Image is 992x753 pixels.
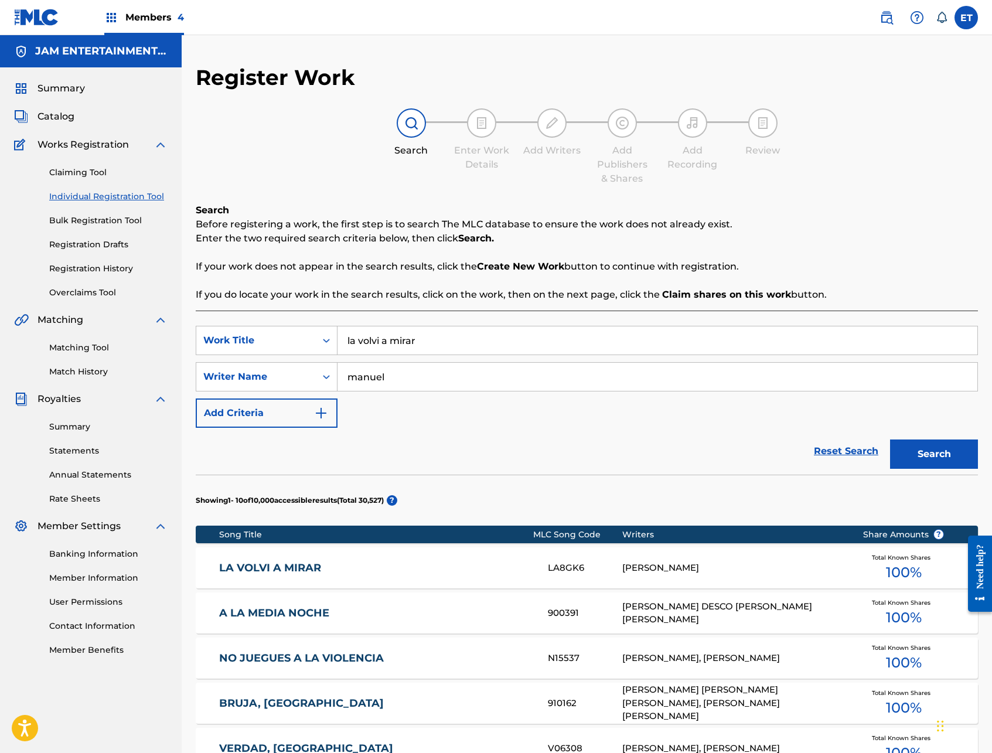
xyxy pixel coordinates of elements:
[14,81,85,96] a: SummarySummary
[104,11,118,25] img: Top Rightsholders
[125,11,184,24] span: Members
[622,529,845,541] div: Writers
[196,231,978,246] p: Enter the two required search criteria below, then click
[533,529,622,541] div: MLC Song Code
[959,527,992,621] iframe: Resource Center
[933,697,992,753] iframe: Chat Widget
[545,116,559,130] img: step indicator icon for Add Writers
[886,697,922,718] span: 100 %
[196,205,229,216] b: Search
[49,493,168,505] a: Rate Sheets
[910,11,924,25] img: help
[154,138,168,152] img: expand
[38,110,74,124] span: Catalog
[49,421,168,433] a: Summary
[49,342,168,354] a: Matching Tool
[548,697,622,710] div: 910162
[863,529,944,541] span: Share Amounts
[49,166,168,179] a: Claiming Tool
[622,652,845,665] div: [PERSON_NAME], [PERSON_NAME]
[14,45,28,59] img: Accounts
[154,313,168,327] img: expand
[154,392,168,406] img: expand
[154,519,168,533] img: expand
[937,708,944,744] div: Drag
[593,144,652,186] div: Add Publishers & Shares
[886,562,922,583] span: 100 %
[808,438,884,464] a: Reset Search
[219,697,532,710] a: BRUJA, [GEOGRAPHIC_DATA]
[475,116,489,130] img: step indicator icon for Enter Work Details
[622,683,845,723] div: [PERSON_NAME] [PERSON_NAME] [PERSON_NAME], [PERSON_NAME] [PERSON_NAME]
[49,596,168,608] a: User Permissions
[314,406,328,420] img: 9d2ae6d4665cec9f34b9.svg
[196,288,978,302] p: If you do locate your work in the search results, click on the work, then on the next page, click...
[49,366,168,378] a: Match History
[14,392,28,406] img: Royalties
[196,495,384,506] p: Showing 1 - 10 of 10,000 accessible results (Total 30,527 )
[203,333,309,347] div: Work Title
[196,326,978,475] form: Search Form
[387,495,397,506] span: ?
[196,217,978,231] p: Before registering a work, the first step is to search The MLC database to ensure the work does n...
[756,116,770,130] img: step indicator icon for Review
[548,561,622,575] div: LA8GK6
[872,598,935,607] span: Total Known Shares
[382,144,441,158] div: Search
[458,233,494,244] strong: Search.
[886,652,922,673] span: 100 %
[49,620,168,632] a: Contact Information
[14,110,74,124] a: CatalogCatalog
[219,561,532,575] a: LA VOLVI A MIRAR
[203,370,309,384] div: Writer Name
[38,392,81,406] span: Royalties
[477,261,564,272] strong: Create New Work
[622,600,845,626] div: [PERSON_NAME] DESCO [PERSON_NAME] [PERSON_NAME]
[734,144,792,158] div: Review
[49,644,168,656] a: Member Benefits
[38,519,121,533] span: Member Settings
[14,110,28,124] img: Catalog
[663,144,722,172] div: Add Recording
[49,238,168,251] a: Registration Drafts
[14,9,59,26] img: MLC Logo
[686,116,700,130] img: step indicator icon for Add Recording
[196,260,978,274] p: If your work does not appear in the search results, click the button to continue with registration.
[452,144,511,172] div: Enter Work Details
[523,144,581,158] div: Add Writers
[14,519,28,533] img: Member Settings
[890,439,978,469] button: Search
[872,643,935,652] span: Total Known Shares
[662,289,791,300] strong: Claim shares on this work
[875,6,898,29] a: Public Search
[38,81,85,96] span: Summary
[219,607,532,620] a: A LA MEDIA NOCHE
[879,11,894,25] img: search
[622,561,845,575] div: [PERSON_NAME]
[49,469,168,481] a: Annual Statements
[404,116,418,130] img: step indicator icon for Search
[872,553,935,562] span: Total Known Shares
[14,313,29,327] img: Matching
[872,689,935,697] span: Total Known Shares
[49,263,168,275] a: Registration History
[49,190,168,203] a: Individual Registration Tool
[14,138,29,152] img: Works Registration
[178,12,184,23] span: 4
[196,64,355,91] h2: Register Work
[49,214,168,227] a: Bulk Registration Tool
[548,607,622,620] div: 900391
[49,287,168,299] a: Overclaims Tool
[38,313,83,327] span: Matching
[934,530,943,539] span: ?
[936,12,947,23] div: Notifications
[49,445,168,457] a: Statements
[196,398,338,428] button: Add Criteria
[219,652,532,665] a: NO JUEGUES A LA VIOLENCIA
[905,6,929,29] div: Help
[49,572,168,584] a: Member Information
[548,652,622,665] div: N15537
